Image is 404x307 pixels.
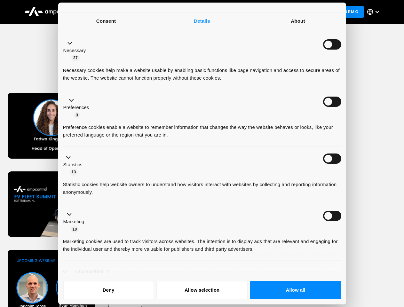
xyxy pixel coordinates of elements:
label: Necessary [63,47,86,54]
span: 2 [106,269,112,275]
button: Unclassified (2) [63,268,115,276]
label: Statistics [63,161,83,169]
span: 10 [71,226,79,232]
div: Necessary cookies help make a website usable by enabling basic functions like page navigation and... [63,62,341,82]
a: About [250,12,346,30]
button: Necessary (27) [63,39,90,62]
div: Marketing cookies are used to track visitors across websites. The intention is to display ads tha... [63,233,341,253]
span: 3 [74,112,80,118]
button: Allow all [250,281,341,299]
button: Allow selection [156,281,248,299]
button: Marketing (10) [63,211,88,233]
div: Statistic cookies help website owners to understand how visitors interact with websites by collec... [63,176,341,196]
button: Statistics (13) [63,153,86,176]
button: Deny [63,281,154,299]
label: Marketing [63,218,84,225]
a: Details [154,12,250,30]
button: Preferences (3) [63,97,93,119]
span: 13 [70,169,78,175]
div: Preference cookies enable a website to remember information that changes the way the website beha... [63,119,341,139]
span: 27 [71,55,80,61]
label: Preferences [63,104,89,111]
a: Consent [58,12,154,30]
h1: Upcoming Webinars [8,65,397,80]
